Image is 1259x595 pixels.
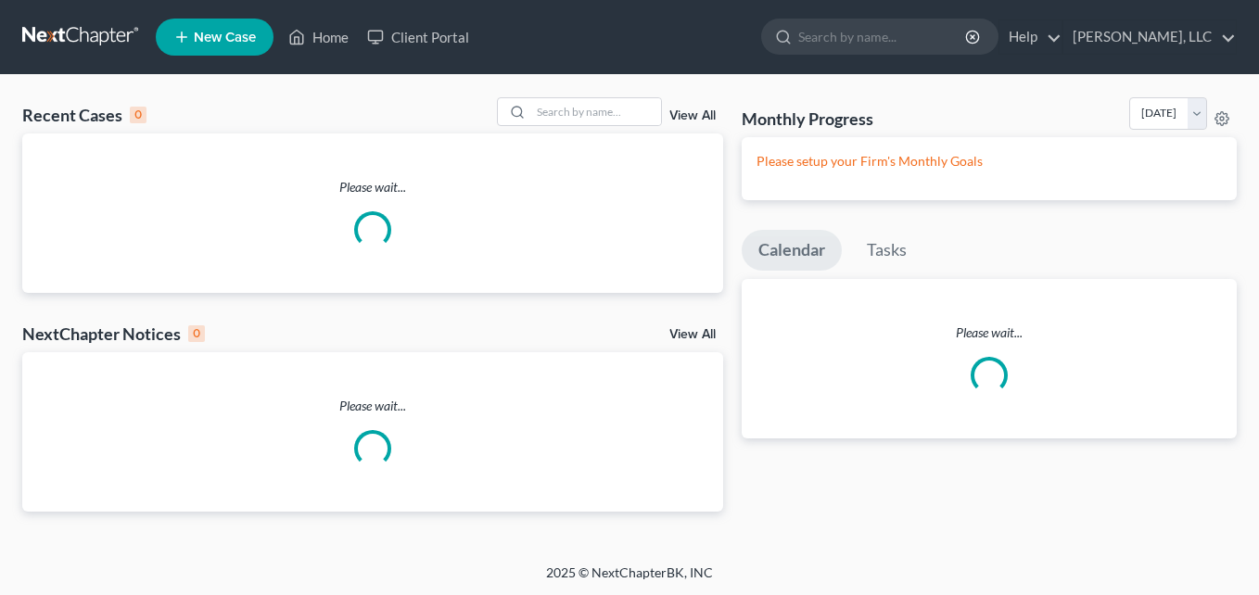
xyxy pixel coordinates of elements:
[742,323,1237,342] p: Please wait...
[22,178,723,196] p: Please wait...
[22,104,146,126] div: Recent Cases
[188,325,205,342] div: 0
[22,397,723,415] p: Please wait...
[742,230,842,271] a: Calendar
[194,31,256,44] span: New Case
[669,109,716,122] a: View All
[1063,20,1236,54] a: [PERSON_NAME], LLC
[669,328,716,341] a: View All
[531,98,661,125] input: Search by name...
[757,152,1222,171] p: Please setup your Firm's Monthly Goals
[798,19,968,54] input: Search by name...
[130,107,146,123] div: 0
[22,323,205,345] div: NextChapter Notices
[742,108,873,130] h3: Monthly Progress
[358,20,478,54] a: Client Portal
[850,230,923,271] a: Tasks
[999,20,1062,54] a: Help
[279,20,358,54] a: Home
